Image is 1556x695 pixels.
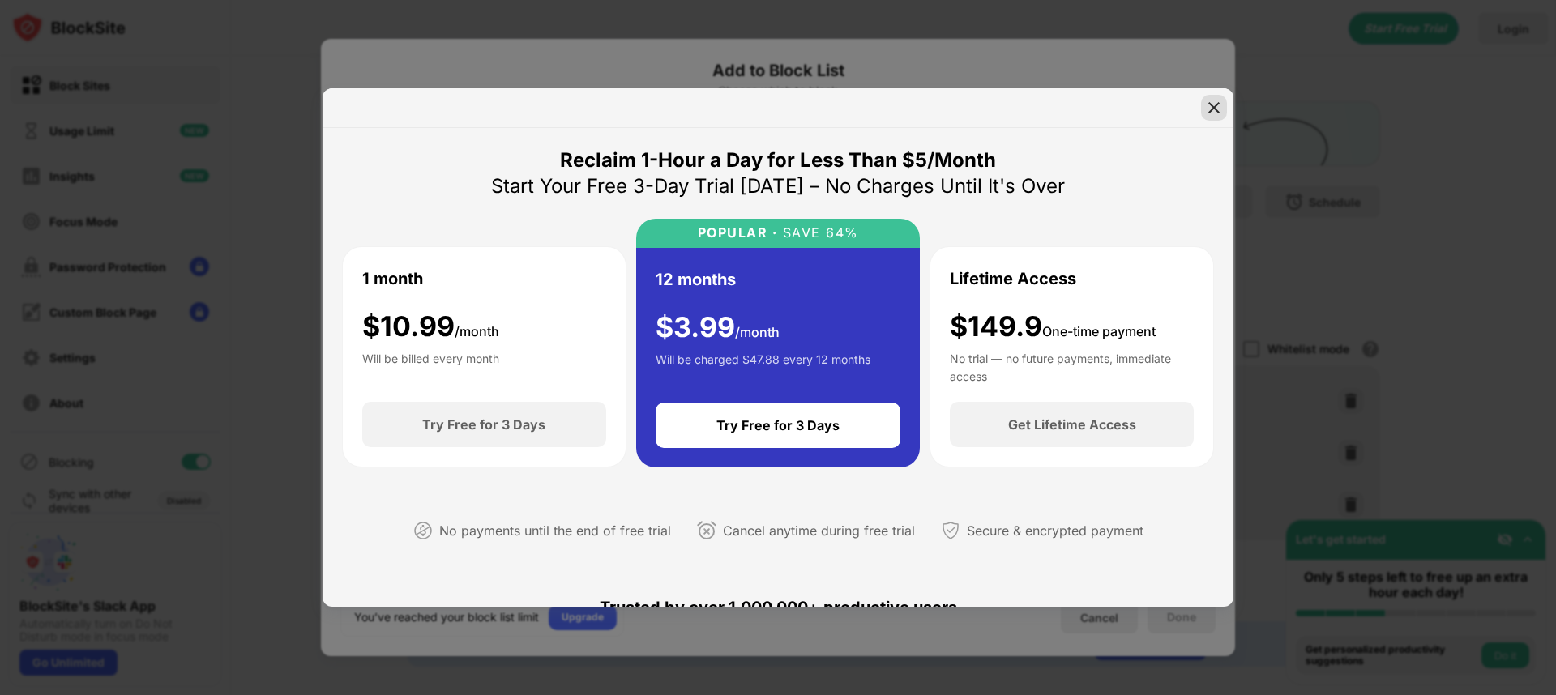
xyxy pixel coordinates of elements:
div: $ 3.99 [656,311,780,344]
div: POPULAR · [698,225,778,241]
div: Trusted by over 1,000,000+ productive users [342,569,1214,646]
span: One-time payment [1042,323,1156,339]
div: 12 months [656,267,736,292]
img: cancel-anytime [697,521,716,540]
div: $ 10.99 [362,310,499,343]
div: Get Lifetime Access [1008,416,1136,433]
div: Cancel anytime during free trial [723,519,915,543]
div: No trial — no future payments, immediate access [950,350,1194,382]
span: /month [455,323,499,339]
img: not-paying [413,521,433,540]
div: Will be billed every month [362,350,499,382]
div: Lifetime Access [950,266,1076,291]
div: Try Free for 3 Days [716,417,840,433]
div: Reclaim 1-Hour a Day for Less Than $5/Month [560,147,996,173]
img: secured-payment [941,521,960,540]
div: No payments until the end of free trial [439,519,671,543]
div: SAVE 64% [777,225,859,241]
div: Secure & encrypted payment [967,519,1143,543]
div: Will be charged $47.88 every 12 months [656,351,870,383]
div: Start Your Free 3-Day Trial [DATE] – No Charges Until It's Over [491,173,1065,199]
div: $149.9 [950,310,1156,343]
div: 1 month [362,266,423,291]
div: Try Free for 3 Days [422,416,545,433]
span: /month [735,324,780,340]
